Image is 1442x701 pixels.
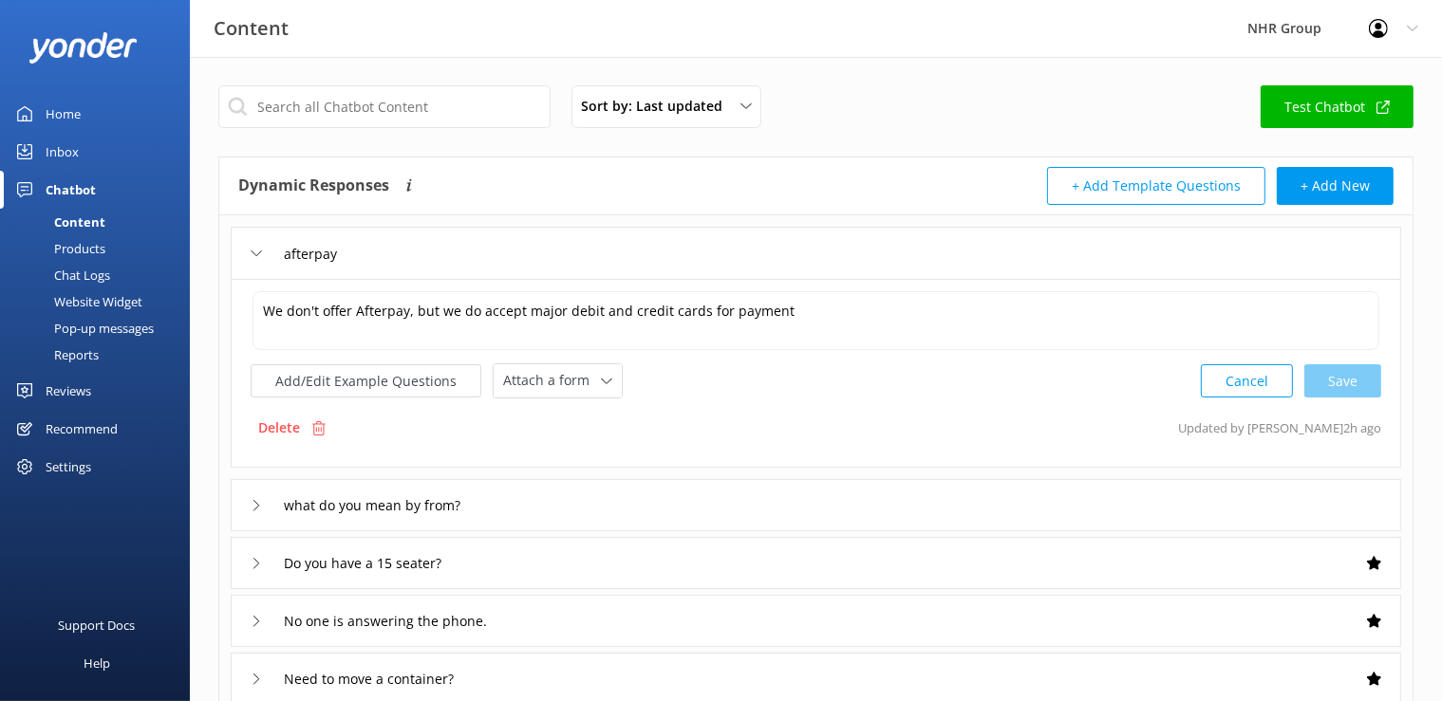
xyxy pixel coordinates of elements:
[251,364,481,397] button: Add/Edit Example Questions
[84,644,110,682] div: Help
[46,448,91,486] div: Settings
[59,606,136,644] div: Support Docs
[28,32,138,64] img: yonder-white-logo.png
[1178,410,1381,446] p: Updated by [PERSON_NAME] 2h ago
[11,288,142,315] div: Website Widget
[46,372,91,410] div: Reviews
[46,410,118,448] div: Recommend
[11,341,99,368] div: Reports
[46,95,81,133] div: Home
[218,85,551,128] input: Search all Chatbot Content
[11,235,190,262] a: Products
[11,235,105,262] div: Products
[46,133,79,171] div: Inbox
[581,96,734,117] span: Sort by: Last updated
[11,315,190,341] a: Pop-up messages
[11,209,190,235] a: Content
[503,370,601,391] span: Attach a form
[11,288,190,315] a: Website Widget
[11,262,190,288] a: Chat Logs
[238,167,389,205] h4: Dynamic Responses
[1277,167,1394,205] button: + Add New
[253,291,1379,350] textarea: We don't offer Afterpay, but we do accept major debit and credit cards for payment
[11,341,190,368] a: Reports
[1201,364,1293,397] button: Cancel
[11,315,154,341] div: Pop-up messages
[11,209,105,235] div: Content
[46,171,96,209] div: Chatbot
[258,417,300,438] p: Delete
[1261,85,1414,128] a: Test Chatbot
[1047,167,1265,205] button: + Add Template Questions
[11,262,110,288] div: Chat Logs
[214,13,289,44] h3: Content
